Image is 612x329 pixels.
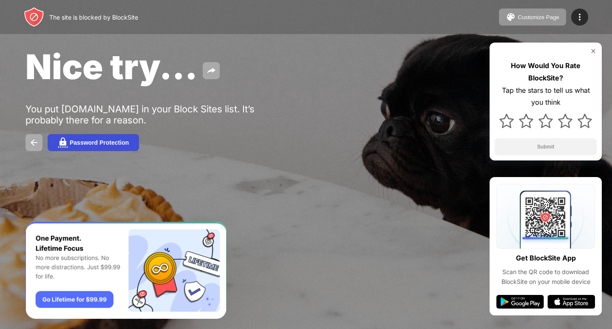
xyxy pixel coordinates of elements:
[506,12,516,22] img: pallet.svg
[25,222,227,319] iframe: Banner
[48,134,139,151] button: Password Protection
[495,84,597,109] div: Tap the stars to tell us what you think
[590,48,597,54] img: rate-us-close.svg
[578,114,592,128] img: star.svg
[558,114,572,128] img: star.svg
[496,295,544,309] img: google-play.svg
[499,9,566,26] button: Customize Page
[519,114,533,128] img: star.svg
[70,139,129,146] div: Password Protection
[206,66,216,76] img: share.svg
[496,184,595,249] img: qrcode.svg
[575,12,585,22] img: menu-icon.svg
[547,295,595,309] img: app-store.svg
[538,114,553,128] img: star.svg
[25,103,288,126] div: You put [DOMAIN_NAME] in your Block Sites list. It’s probably there for a reason.
[495,138,597,155] button: Submit
[499,114,514,128] img: star.svg
[495,60,597,84] div: How Would You Rate BlockSite?
[58,137,68,148] img: password.svg
[496,267,595,286] div: Scan the QR code to download BlockSite on your mobile device
[518,14,559,20] div: Customize Page
[29,137,39,148] img: back.svg
[49,14,138,21] div: The site is blocked by BlockSite
[24,7,44,27] img: header-logo.svg
[25,46,198,87] span: Nice try...
[516,252,576,264] div: Get BlockSite App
